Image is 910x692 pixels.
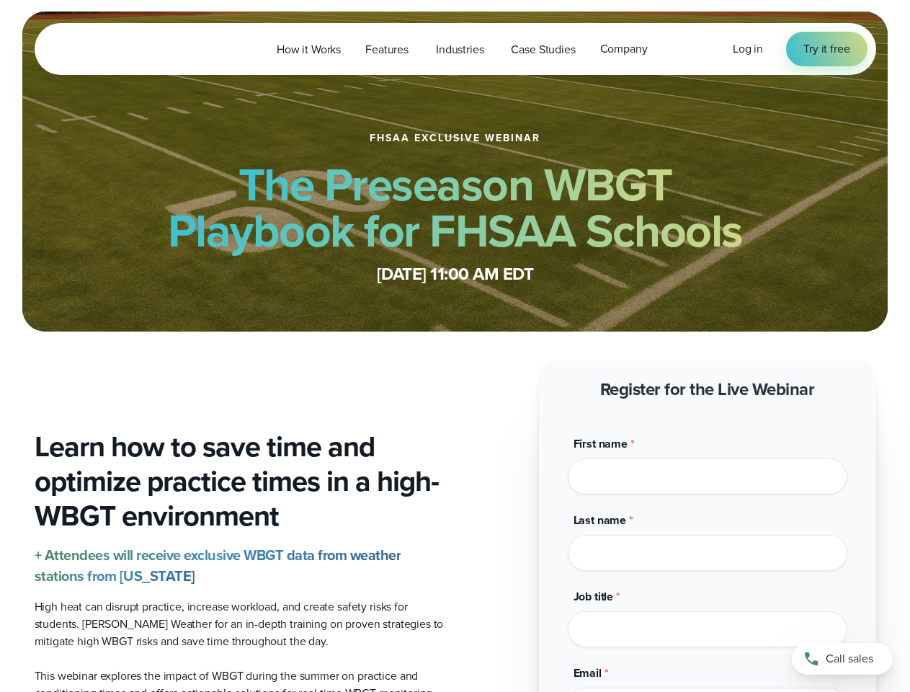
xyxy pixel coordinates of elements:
[826,650,873,667] span: Call sales
[803,40,849,58] span: Try it free
[600,376,815,402] strong: Register for the Live Webinar
[574,665,602,681] span: Email
[35,544,401,587] strong: + Attendees will receive exclusive WBGT data from weather stations from [US_STATE]
[733,40,763,58] a: Log in
[792,643,893,675] a: Call sales
[264,35,353,64] a: How it Works
[499,35,587,64] a: Case Studies
[600,40,648,58] span: Company
[277,41,341,58] span: How it Works
[35,598,444,650] p: High heat can disrupt practice, increase workload, and create safety risks for students. [PERSON_...
[733,40,763,57] span: Log in
[168,151,743,265] strong: The Preseason WBGT Playbook for FHSAA Schools
[365,41,409,58] span: Features
[511,41,575,58] span: Case Studies
[574,512,627,528] span: Last name
[574,588,614,605] span: Job title
[436,41,483,58] span: Industries
[574,435,628,452] span: First name
[35,430,444,533] h3: Learn how to save time and optimize practice times in a high-WBGT environment
[377,261,534,287] strong: [DATE] 11:00 AM EDT
[370,133,540,144] h1: FHSAA Exclusive Webinar
[786,32,867,66] a: Try it free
